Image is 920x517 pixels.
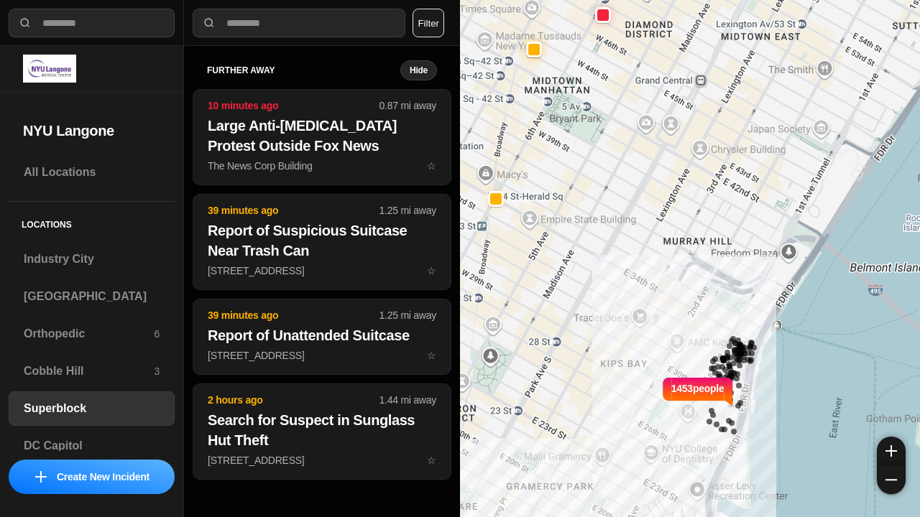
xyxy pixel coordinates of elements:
span: star [427,455,436,466]
span: star [427,160,436,172]
h2: NYU Langone [23,121,160,141]
h5: Locations [9,202,175,242]
h3: Superblock [24,400,160,417]
h3: All Locations [24,164,160,181]
img: search [202,16,216,30]
p: [STREET_ADDRESS] [208,348,436,363]
h3: [GEOGRAPHIC_DATA] [24,288,160,305]
a: 39 minutes ago1.25 mi awayReport of Suspicious Suitcase Near Trash Can[STREET_ADDRESS]star [193,264,451,276]
a: Superblock [9,391,175,426]
button: Hide [400,60,437,80]
h3: Orthopedic [24,325,154,343]
p: 39 minutes ago [208,308,379,322]
p: 1453 people [671,381,724,413]
button: 39 minutes ago1.25 mi awayReport of Suspicious Suitcase Near Trash Can[STREET_ADDRESS]star [193,194,451,290]
img: zoom-out [885,474,897,485]
img: notch [661,376,671,407]
a: Orthopedic6 [9,317,175,351]
a: All Locations [9,155,175,190]
img: notch [724,376,735,407]
p: The News Corp Building [208,159,436,173]
a: 10 minutes ago0.87 mi awayLarge Anti-[MEDICAL_DATA] Protest Outside Fox NewsThe News Corp Buildin... [193,159,451,172]
p: 1.44 mi away [379,393,436,407]
img: icon [35,471,47,483]
small: Hide [410,65,428,76]
h2: Report of Unattended Suitcase [208,325,436,345]
button: Filter [413,9,444,37]
button: zoom-in [877,437,906,465]
p: 6 [154,327,160,341]
button: zoom-out [877,465,906,494]
img: search [18,16,32,30]
h2: Large Anti-[MEDICAL_DATA] Protest Outside Fox News [208,116,436,156]
p: 2 hours ago [208,393,379,407]
h2: Report of Suspicious Suitcase Near Trash Can [208,220,436,261]
button: 2 hours ago1.44 mi awaySearch for Suspect in Sunglass Hut Theft[STREET_ADDRESS]star [193,383,451,480]
a: Cobble Hill3 [9,354,175,388]
p: 3 [154,364,160,378]
p: 1.25 mi away [379,308,436,322]
p: 39 minutes ago [208,203,379,218]
p: [STREET_ADDRESS] [208,264,436,278]
h5: further away [207,65,400,76]
a: [GEOGRAPHIC_DATA] [9,279,175,314]
a: 39 minutes ago1.25 mi awayReport of Unattended Suitcase[STREET_ADDRESS]star [193,349,451,361]
p: 1.25 mi away [379,203,436,218]
p: Create New Incident [57,470,149,484]
button: 39 minutes ago1.25 mi awayReport of Unattended Suitcase[STREET_ADDRESS]star [193,299,451,375]
img: logo [23,55,76,83]
p: 10 minutes ago [208,98,379,113]
button: 10 minutes ago0.87 mi awayLarge Anti-[MEDICAL_DATA] Protest Outside Fox NewsThe News Corp Buildin... [193,89,451,185]
a: Industry City [9,242,175,276]
img: zoom-in [885,445,897,457]
span: star [427,350,436,361]
p: 0.87 mi away [379,98,436,113]
button: iconCreate New Incident [9,460,175,494]
a: DC Capitol [9,429,175,463]
p: [STREET_ADDRESS] [208,453,436,467]
h3: Cobble Hill [24,363,154,380]
h3: Industry City [24,251,160,268]
a: 2 hours ago1.44 mi awaySearch for Suspect in Sunglass Hut Theft[STREET_ADDRESS]star [193,454,451,466]
h2: Search for Suspect in Sunglass Hut Theft [208,410,436,450]
h3: DC Capitol [24,437,160,455]
span: star [427,265,436,276]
